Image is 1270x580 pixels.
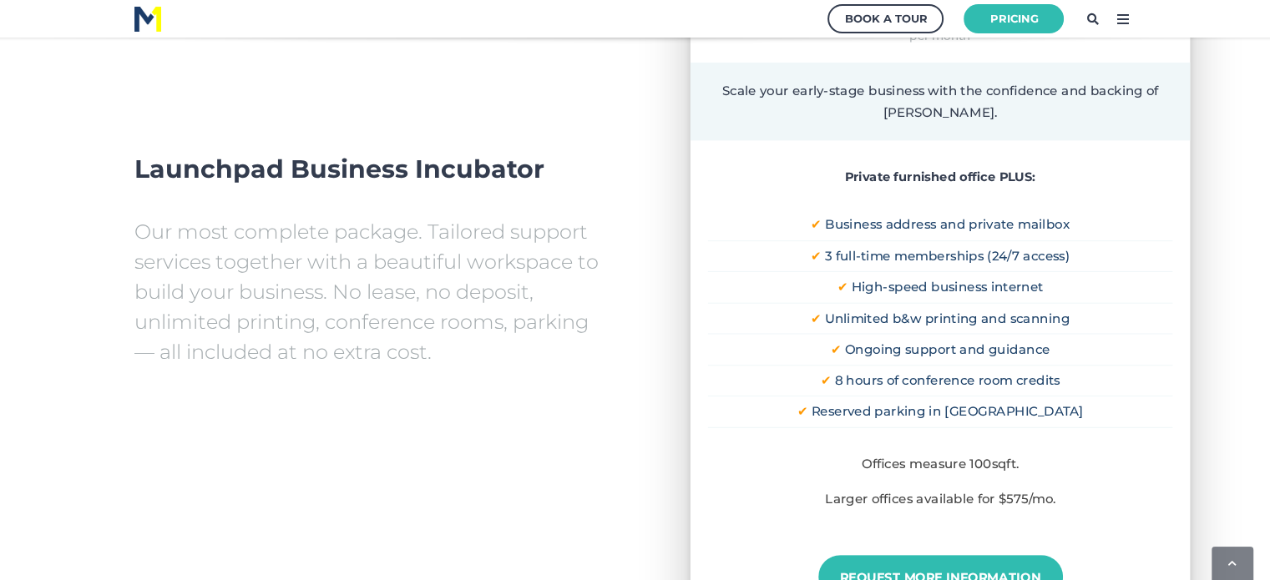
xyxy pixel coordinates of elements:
span: per month [707,26,1172,45]
span: Larger offices available for $575/mo. [824,492,1055,507]
span: 8 hours of conference room credits [834,372,1060,388]
span: Offices measure 100sqft. [862,456,1019,472]
img: M1 Logo - Blue Letters - for Light Backgrounds-2 [134,7,161,32]
span: ✔ [811,310,822,326]
span: High-speed business internet [851,279,1043,295]
div: Book a Tour [844,8,927,29]
span: ✔ [811,217,822,233]
span: 3 full-time memberships (24/7 access) [824,248,1069,264]
span: Our most complete package. Tailored support services together with a beautiful workspace to build... [134,219,599,364]
a: Pricing [964,4,1064,33]
strong: Private furnished office PLUS: [844,169,1035,184]
span: Unlimited b&w printing and scanning [824,310,1069,326]
span: ✔ [837,279,848,295]
span: ✔ [797,403,807,419]
span: ✔ [830,341,841,357]
a: Book a Tour [827,4,944,33]
div: Scale your early-stage business with the confidence and backing of [PERSON_NAME]. [707,80,1172,123]
span: Ongoing support and guidance [844,341,1050,357]
span: ✔ [811,248,822,264]
span: Reserved parking in [GEOGRAPHIC_DATA] [811,403,1083,419]
span: Business address and private mailbox [824,217,1069,233]
span: ✔ [820,372,831,388]
span: Launchpad Business Incubator [134,154,544,184]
